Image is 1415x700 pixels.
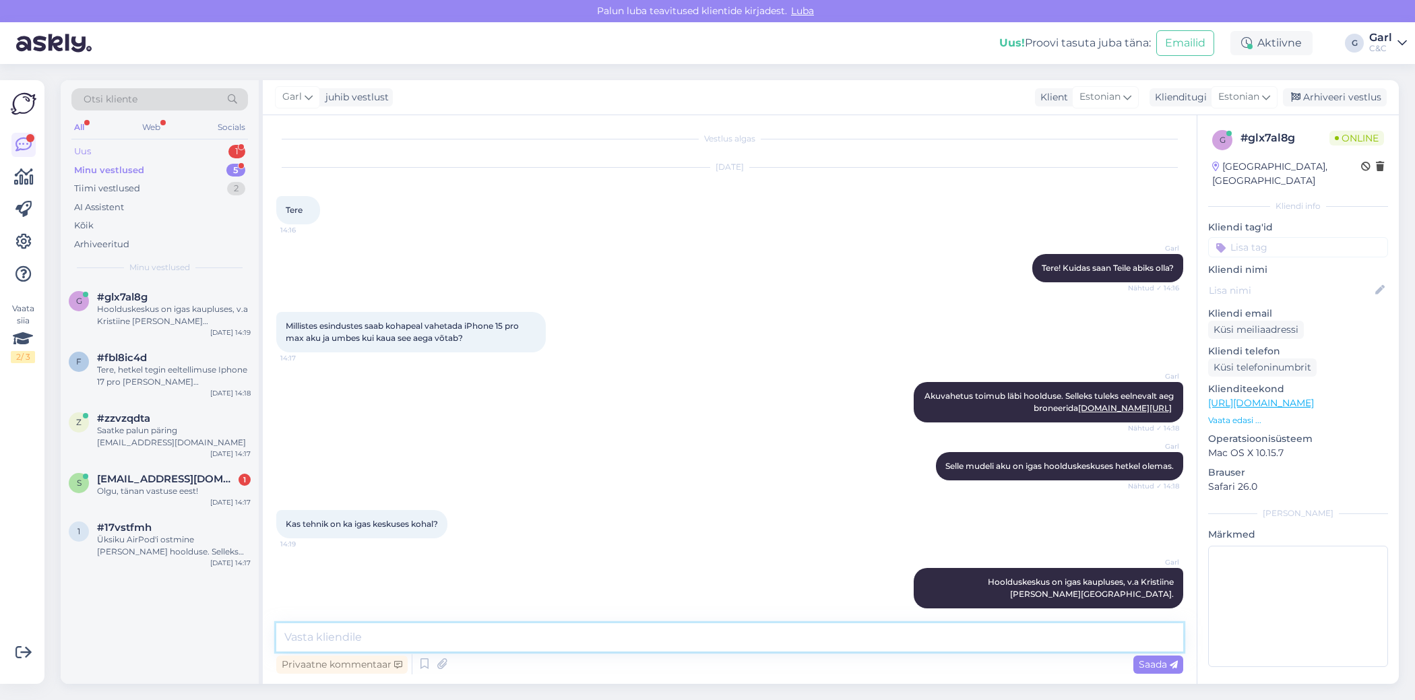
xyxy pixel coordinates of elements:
[1283,88,1387,106] div: Arhiveeri vestlus
[74,145,91,158] div: Uus
[1129,243,1179,253] span: Garl
[1035,90,1068,104] div: Klient
[999,35,1151,51] div: Proovi tasuta juba täna:
[1156,30,1214,56] button: Emailid
[97,303,251,327] div: Hoolduskeskus on igas kaupluses, v.a Kristiine [PERSON_NAME][GEOGRAPHIC_DATA].
[74,201,124,214] div: AI Assistent
[1329,131,1384,146] span: Online
[1129,609,1179,619] span: 14:19
[210,327,251,338] div: [DATE] 14:19
[1129,441,1179,451] span: Garl
[77,526,80,536] span: 1
[11,91,36,117] img: Askly Logo
[787,5,818,17] span: Luba
[1369,43,1392,54] div: C&C
[76,417,82,427] span: z
[1128,423,1179,433] span: Nähtud ✓ 14:18
[215,119,248,136] div: Socials
[1208,344,1388,358] p: Kliendi telefon
[97,473,237,485] span: sofia.pashchuk@gmail.com
[1129,371,1179,381] span: Garl
[1209,283,1373,298] input: Lisa nimi
[1208,200,1388,212] div: Kliendi info
[210,558,251,568] div: [DATE] 14:17
[1208,397,1314,409] a: [URL][DOMAIN_NAME]
[239,474,251,486] div: 1
[1139,658,1178,670] span: Saada
[1208,307,1388,321] p: Kliendi email
[76,356,82,367] span: f
[210,497,251,507] div: [DATE] 14:17
[1208,382,1388,396] p: Klienditeekond
[228,145,245,158] div: 1
[286,205,303,215] span: Tere
[227,182,245,195] div: 2
[286,321,521,343] span: Millistes esindustes saab kohapeal vahetada iPhone 15 pro max aku ja umbes kui kaua see aega võtab?
[1208,466,1388,480] p: Brauser
[1208,432,1388,446] p: Operatsioonisüsteem
[276,656,408,674] div: Privaatne kommentaar
[71,119,87,136] div: All
[97,485,251,497] div: Olgu, tänan vastuse eest!
[1220,135,1226,145] span: g
[1369,32,1392,43] div: Garl
[320,90,389,104] div: juhib vestlust
[1042,263,1174,273] span: Tere! Kuidas saan Teile abiks olla?
[1208,220,1388,234] p: Kliendi tag'id
[1240,130,1329,146] div: # glx7al8g
[1218,90,1259,104] span: Estonian
[1208,321,1304,339] div: Küsi meiliaadressi
[11,303,35,363] div: Vaata siia
[11,351,35,363] div: 2 / 3
[210,388,251,398] div: [DATE] 14:18
[282,90,302,104] span: Garl
[1208,263,1388,277] p: Kliendi nimi
[1208,414,1388,426] p: Vaata edasi ...
[1208,237,1388,257] input: Lisa tag
[97,521,152,534] span: #17vstfmh
[280,225,331,235] span: 14:16
[276,161,1183,173] div: [DATE]
[97,424,251,449] div: Saatke palun päring [EMAIL_ADDRESS][DOMAIN_NAME]
[1208,528,1388,542] p: Märkmed
[999,36,1025,49] b: Uus!
[988,577,1176,599] span: Hoolduskeskus on igas kaupluses, v.a Kristiine [PERSON_NAME][GEOGRAPHIC_DATA].
[139,119,163,136] div: Web
[97,412,150,424] span: #zzvzqdta
[97,291,148,303] span: #glx7al8g
[280,353,331,363] span: 14:17
[924,391,1176,413] span: Akuvahetus toimub läbi hoolduse. Selleks tuleks eelnevalt aeg broneerida
[210,449,251,459] div: [DATE] 14:17
[1208,358,1317,377] div: Küsi telefoninumbrit
[129,261,190,274] span: Minu vestlused
[1128,481,1179,491] span: Nähtud ✓ 14:18
[945,461,1174,471] span: Selle mudeli aku on igas hoolduskeskuses hetkel olemas.
[1129,557,1179,567] span: Garl
[1208,507,1388,519] div: [PERSON_NAME]
[97,352,147,364] span: #fbl8ic4d
[286,519,438,529] span: Kas tehnik on ka igas keskuses kohal?
[1128,283,1179,293] span: Nähtud ✓ 14:16
[74,219,94,232] div: Kõik
[77,478,82,488] span: s
[1208,446,1388,460] p: Mac OS X 10.15.7
[1079,90,1121,104] span: Estonian
[97,364,251,388] div: Tere, hetkel tegin eeltellimuse Iphone 17 pro [PERSON_NAME] (4000086990), hetkle [PERSON_NAME] ka...
[1150,90,1207,104] div: Klienditugi
[280,539,331,549] span: 14:19
[1212,160,1361,188] div: [GEOGRAPHIC_DATA], [GEOGRAPHIC_DATA]
[226,164,245,177] div: 5
[74,238,129,251] div: Arhiveeritud
[1208,480,1388,494] p: Safari 26.0
[1230,31,1313,55] div: Aktiivne
[74,164,144,177] div: Minu vestlused
[1369,32,1407,54] a: GarlC&C
[1078,403,1172,413] a: [DOMAIN_NAME][URL]
[1345,34,1364,53] div: G
[76,296,82,306] span: g
[276,133,1183,145] div: Vestlus algas
[97,534,251,558] div: Üksiku AirPod'i ostmine [PERSON_NAME] hoolduse. Selleks tuleks Teil eelnevalt aeg broneerida [DOM...
[84,92,137,106] span: Otsi kliente
[74,182,140,195] div: Tiimi vestlused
